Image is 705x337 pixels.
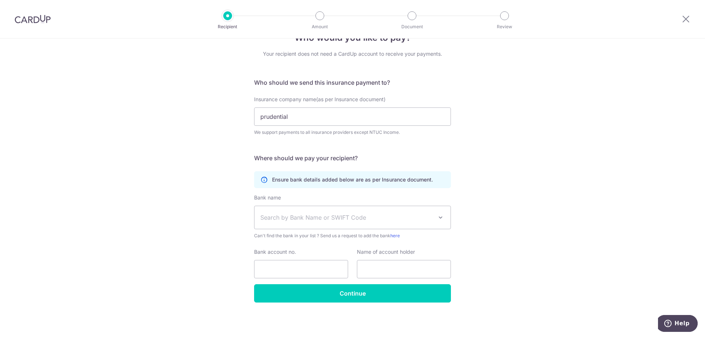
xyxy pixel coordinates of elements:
span: Help [17,5,32,12]
input: Continue [254,284,451,303]
h5: Where should we pay your recipient? [254,154,451,162]
span: Search by Bank Name or SWIFT Code [260,213,433,222]
a: here [390,233,400,238]
p: Recipient [200,23,255,30]
p: Review [477,23,532,30]
label: Bank account no. [254,248,296,256]
span: Insurance company name(as per Insurance document) [254,96,386,102]
div: Your recipient does not need a CardUp account to receive your payments. [254,50,451,58]
p: Amount [293,23,347,30]
p: Ensure bank details added below are as per Insurance document. [272,176,433,183]
img: CardUp [15,15,51,23]
span: Can't find the bank in your list ? Send us a request to add the bank [254,232,451,239]
p: Document [385,23,439,30]
div: We support payments to all insurance providers except NTUC Income. [254,129,451,136]
iframe: Opens a widget where you can find more information [658,315,698,333]
label: Name of account holder [357,248,415,256]
label: Bank name [254,194,281,201]
h5: Who should we send this insurance payment to? [254,78,451,87]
